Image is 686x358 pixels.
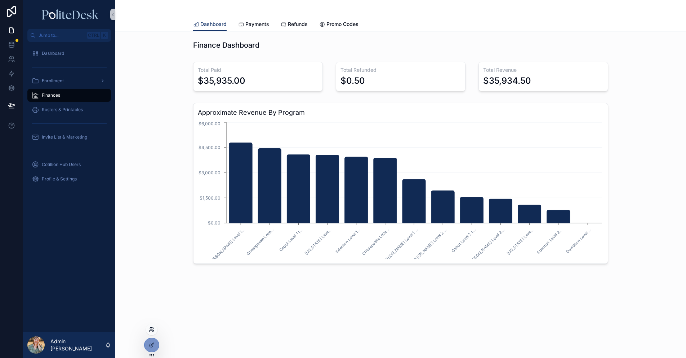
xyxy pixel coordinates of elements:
[193,40,259,50] h1: Finance Dashboard
[334,227,361,254] text: Edenton Level 1...
[245,227,275,257] text: Chesapeake Leve...
[42,162,81,167] span: Cotillion Hub Users
[361,227,390,257] text: Chesapeake Leve...
[42,51,64,56] span: Dashboard
[278,227,303,253] text: Cabot Level 1 (...
[42,176,77,182] span: Profile & Settings
[326,21,358,28] span: Promo Codes
[50,338,105,352] p: Admin [PERSON_NAME]
[340,66,461,74] h3: Total Refunded
[198,108,603,118] h3: Approximate Revenue By Program
[238,18,269,32] a: Payments
[39,32,84,38] span: Jump to...
[27,131,111,144] a: Invite List & Marketing
[42,107,83,113] span: Rosters & Printables
[536,227,563,255] text: Edenton Level 2...
[565,227,592,254] text: Davidson Level ...
[27,173,111,185] a: Profile & Settings
[208,227,246,266] text: [PERSON_NAME] Level 1...
[340,75,365,87] div: $0.50
[37,9,101,20] img: App logo
[199,170,220,175] tspan: $3,000.00
[408,227,447,267] text: [PERSON_NAME] Level 2 ...
[102,32,107,38] span: K
[208,220,220,226] tspan: $0.00
[288,21,308,28] span: Refunds
[506,227,534,256] text: [US_STATE] Leve...
[483,66,603,74] h3: Total Revenue
[200,195,220,201] tspan: $1,500.00
[27,158,111,171] a: Cotillion Hub Users
[193,18,227,31] a: Dashboard
[27,74,111,87] a: Enrollment
[304,227,332,256] text: [US_STATE] Leve...
[198,75,245,87] div: $35,935.00
[319,18,358,32] a: Promo Codes
[380,227,419,266] text: [PERSON_NAME] Level 1 ...
[281,18,308,32] a: Refunds
[27,103,111,116] a: Rosters & Printables
[467,227,505,266] text: [PERSON_NAME] Level 2...
[23,42,115,195] div: scrollable content
[245,21,269,28] span: Payments
[198,66,318,74] h3: Total Paid
[27,47,111,60] a: Dashboard
[27,89,111,102] a: Finances
[87,32,100,39] span: Ctrl
[451,227,477,253] text: Cabot Level 2 (...
[198,121,603,259] div: chart
[42,134,87,140] span: Invite List & Marketing
[200,21,227,28] span: Dashboard
[199,145,220,150] tspan: $4,500.00
[27,29,111,42] button: Jump to...CtrlK
[483,75,531,87] div: $35,934.50
[199,121,220,126] tspan: $6,000.00
[42,78,64,84] span: Enrollment
[42,92,60,98] span: Finances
